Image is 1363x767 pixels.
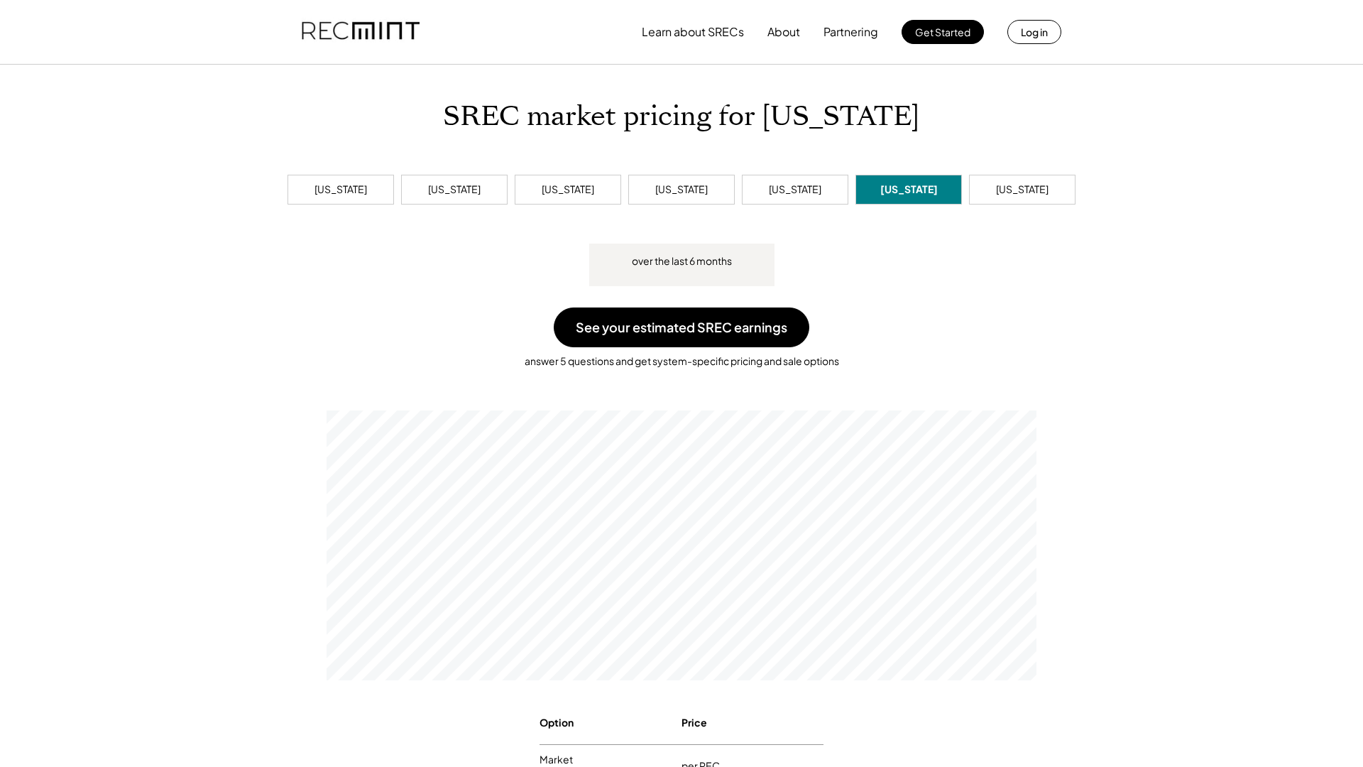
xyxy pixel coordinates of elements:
[996,183,1049,197] div: [US_STATE]
[302,8,420,56] img: recmint-logotype%403x.png
[314,183,367,197] div: [US_STATE]
[769,183,821,197] div: [US_STATE]
[632,254,732,268] div: over the last 6 months
[428,183,481,197] div: [US_STATE]
[823,18,878,46] button: Partnering
[880,183,938,197] div: [US_STATE]
[14,347,1349,369] div: answer 5 questions and get system-specific pricing and sale options
[655,183,708,197] div: [US_STATE]
[1007,20,1061,44] button: Log in
[642,18,744,46] button: Learn about SRECs
[540,712,574,734] div: Option
[681,712,707,734] div: Price
[542,183,594,197] div: [US_STATE]
[902,20,984,44] button: Get Started
[767,18,800,46] button: About
[443,100,920,134] h1: SREC market pricing for [US_STATE]
[554,308,809,347] button: See your estimated SREC earnings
